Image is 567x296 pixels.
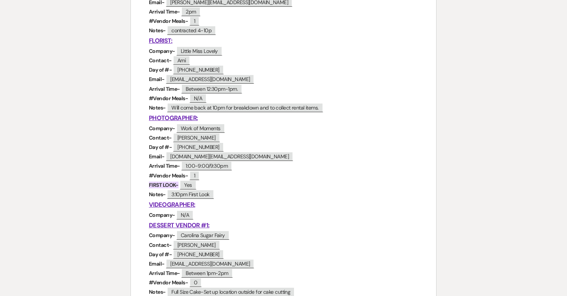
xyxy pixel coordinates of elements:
[176,123,225,133] span: Work of Moments
[149,191,166,198] strong: Notes-
[173,249,223,259] span: [PHONE_NUMBER]
[149,242,172,248] strong: Contact-
[149,260,165,267] strong: Email-
[149,125,175,132] strong: Company-
[167,26,216,35] span: contracted 4-10p
[149,279,188,286] strong: #Vendor Meals-
[149,76,165,83] strong: Email-
[189,278,202,287] span: 0
[189,171,199,180] span: 1
[149,251,172,258] strong: Day of #-
[149,114,198,122] u: PHOTOGRAPHER:
[176,210,193,219] span: N/A
[149,95,188,102] strong: #Vendor Meals-
[149,270,180,276] strong: Arrival Time-
[149,144,172,150] strong: Day of #-
[149,57,172,64] strong: Contact-
[173,56,190,65] span: Ami
[167,103,323,112] span: Will come back at 10pm for breakdown and to collect rental items.
[176,46,222,56] span: Little Miss Lovely
[167,189,214,199] span: 3:10pm First Look
[149,8,180,15] strong: Arrival Time-
[149,37,172,45] u: FLORIST:
[173,65,223,74] span: [PHONE_NUMBER]
[149,201,195,209] u: VIDEOGRAPHER:
[173,240,220,249] span: [PERSON_NAME]
[176,230,229,240] span: Carolina Sugar Fairy
[149,288,166,295] strong: Notes-
[149,172,188,179] strong: #Vendor Meals-
[189,93,207,103] span: N/A
[149,66,172,73] strong: Day of #-
[166,74,254,84] span: [EMAIL_ADDRESS][DOMAIN_NAME]
[149,104,166,111] strong: Notes-
[149,212,175,218] strong: Company-
[149,48,175,54] strong: Company-
[181,84,242,93] span: Between 12:30pm-1pm.
[149,153,165,160] strong: Email-
[166,259,254,268] span: [EMAIL_ADDRESS][DOMAIN_NAME]
[149,182,178,188] strong: FIRST LOOK-
[189,16,199,26] span: 1
[181,7,200,16] span: 2pm
[149,134,172,141] strong: Contact-
[180,180,196,189] span: Yes
[149,221,209,229] u: DESSERT VENDOR #1:
[166,152,293,161] span: [DOMAIN_NAME][EMAIL_ADDRESS][DOMAIN_NAME]
[149,86,180,92] strong: Arrival Time-
[173,133,220,142] span: [PERSON_NAME]
[181,268,233,278] span: Between 1pm-2pm
[149,162,180,169] strong: Arrival Time-
[181,161,232,170] span: 1:00-9:00/9:30pm
[149,232,175,239] strong: Company-
[149,27,166,34] strong: Notes-
[173,142,223,152] span: [PHONE_NUMBER]
[149,18,188,24] strong: #Vendor Meals-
